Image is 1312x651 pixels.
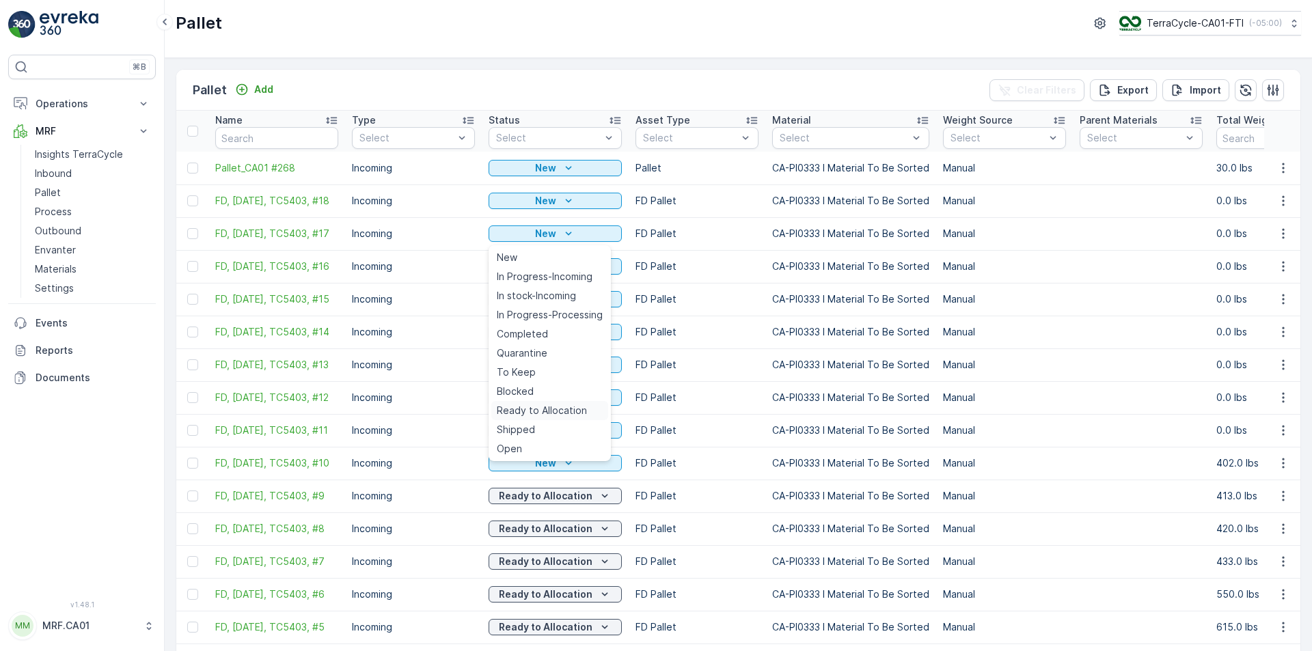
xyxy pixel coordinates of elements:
[936,283,1073,316] td: Manual
[629,184,765,217] td: FD Pallet
[35,186,61,199] p: Pallet
[1117,83,1149,97] p: Export
[215,489,338,503] span: FD, [DATE], TC5403, #9
[936,414,1073,447] td: Manual
[1090,79,1157,101] button: Export
[1216,113,1277,127] p: Total Weight
[345,348,482,381] td: Incoming
[765,381,936,414] td: CA-PI0333 I Material To Be Sorted
[29,260,156,279] a: Materials
[497,346,547,360] span: Quarantine
[215,424,338,437] span: FD, [DATE], TC5403, #11
[12,615,33,637] div: MM
[936,512,1073,545] td: Manual
[36,371,150,385] p: Documents
[8,364,156,391] a: Documents
[187,294,198,305] div: Toggle Row Selected
[1017,83,1076,97] p: Clear Filters
[936,480,1073,512] td: Manual
[643,131,737,145] p: Select
[215,292,338,306] span: FD, [DATE], TC5403, #15
[254,83,273,96] p: Add
[489,455,622,471] button: New
[489,553,622,570] button: Ready to Allocation
[489,245,611,461] ul: New
[345,447,482,480] td: Incoming
[489,619,622,635] button: Ready to Allocation
[765,545,936,578] td: CA-PI0333 I Material To Be Sorted
[765,611,936,643] td: CA-PI0333 I Material To Be Sorted
[187,622,198,633] div: Toggle Row Selected
[629,316,765,348] td: FD Pallet
[8,117,156,145] button: MRF
[629,217,765,250] td: FD Pallet
[629,512,765,545] td: FD Pallet
[780,131,908,145] p: Select
[489,225,622,242] button: New
[8,309,156,337] a: Events
[1080,113,1158,127] p: Parent Materials
[936,250,1073,283] td: Manual
[499,555,592,568] p: Ready to Allocation
[215,620,338,634] span: FD, [DATE], TC5403, #5
[499,522,592,536] p: Ready to Allocation
[1190,83,1221,97] p: Import
[35,281,74,295] p: Settings
[497,442,522,456] span: Open
[35,243,76,257] p: Envanter
[359,131,454,145] p: Select
[629,283,765,316] td: FD Pallet
[629,578,765,611] td: FD Pallet
[29,221,156,240] a: Outbound
[187,163,198,174] div: Toggle Row Selected
[187,195,198,206] div: Toggle Row Selected
[187,589,198,600] div: Toggle Row Selected
[497,270,592,283] span: In Progress-Incoming
[629,611,765,643] td: FD Pallet
[8,90,156,117] button: Operations
[765,250,936,283] td: CA-PI0333 I Material To Be Sorted
[187,425,198,436] div: Toggle Row Selected
[629,480,765,512] td: FD Pallet
[187,523,198,534] div: Toggle Row Selected
[535,456,556,470] p: New
[345,512,482,545] td: Incoming
[215,227,338,240] a: FD, Aug 27, 2025, TC5403, #17
[29,202,156,221] a: Process
[936,611,1073,643] td: Manual
[765,348,936,381] td: CA-PI0333 I Material To Be Sorted
[215,227,338,240] span: FD, [DATE], TC5403, #17
[499,489,592,503] p: Ready to Allocation
[345,414,482,447] td: Incoming
[215,522,338,536] a: FD, Aug 27, 2025, TC5403, #8
[215,620,338,634] a: FD, Aug 27, 2025, TC5403, #5
[187,261,198,272] div: Toggle Row Selected
[497,289,576,303] span: In stock-Incoming
[215,358,338,372] a: FD, Aug 27, 2025, TC5403, #13
[936,316,1073,348] td: Manual
[193,81,227,100] p: Pallet
[765,152,936,184] td: CA-PI0333 I Material To Be Sorted
[629,447,765,480] td: FD Pallet
[489,113,520,127] p: Status
[765,414,936,447] td: CA-PI0333 I Material To Be Sorted
[345,184,482,217] td: Incoming
[8,600,156,609] span: v 1.48.1
[215,456,338,470] span: FD, [DATE], TC5403, #10
[629,348,765,381] td: FD Pallet
[936,381,1073,414] td: Manual
[936,447,1073,480] td: Manual
[765,578,936,611] td: CA-PI0333 I Material To Be Sorted
[29,240,156,260] a: Envanter
[35,148,123,161] p: Insights TerraCycle
[215,127,338,149] input: Search
[936,348,1073,381] td: Manual
[215,194,338,208] span: FD, [DATE], TC5403, #18
[215,587,338,601] span: FD, [DATE], TC5403, #6
[215,194,338,208] a: FD, Aug 27, 2025, TC5403, #18
[8,611,156,640] button: MMMRF.CA01
[943,113,1013,127] p: Weight Source
[29,279,156,298] a: Settings
[29,145,156,164] a: Insights TerraCycle
[35,167,72,180] p: Inbound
